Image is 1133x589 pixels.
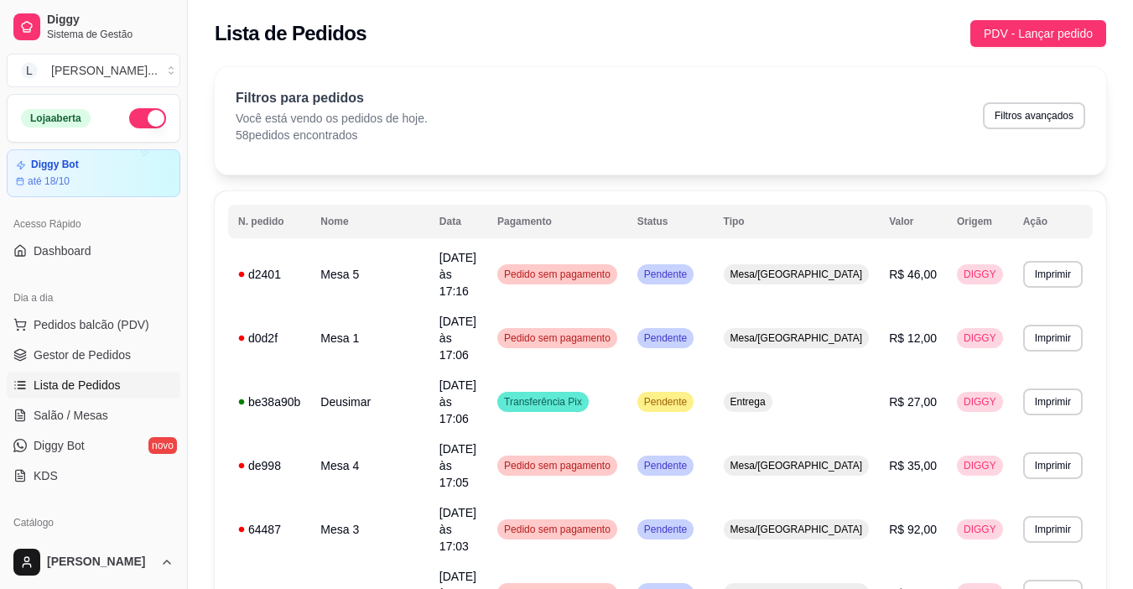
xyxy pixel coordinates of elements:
[727,523,866,536] span: Mesa/[GEOGRAPHIC_DATA]
[7,341,180,368] a: Gestor de Pedidos
[7,542,180,582] button: [PERSON_NAME]
[1023,325,1083,352] button: Imprimir
[7,149,180,197] a: Diggy Botaté 18/10
[984,24,1093,43] span: PDV - Lançar pedido
[960,268,1000,281] span: DIGGY
[889,331,937,345] span: R$ 12,00
[439,506,476,553] span: [DATE] às 17:03
[31,159,79,171] article: Diggy Bot
[889,268,937,281] span: R$ 46,00
[627,205,714,238] th: Status
[34,437,85,454] span: Diggy Bot
[236,88,428,108] p: Filtros para pedidos
[501,459,614,472] span: Pedido sem pagamento
[236,127,428,143] p: 58 pedidos encontrados
[879,205,947,238] th: Valor
[238,330,300,347] div: d0d2f
[983,102,1085,129] button: Filtros avançados
[960,459,1000,472] span: DIGGY
[960,523,1000,536] span: DIGGY
[236,110,428,127] p: Você está vendo os pedidos de hoje.
[641,523,690,536] span: Pendente
[21,62,38,79] span: L
[34,347,131,363] span: Gestor de Pedidos
[501,268,614,281] span: Pedido sem pagamento
[7,402,180,429] a: Salão / Mesas
[47,555,153,570] span: [PERSON_NAME]
[310,205,429,238] th: Nome
[439,378,476,425] span: [DATE] às 17:06
[310,434,429,498] td: Mesa 4
[238,521,300,538] div: 64487
[641,395,690,409] span: Pendente
[7,432,180,459] a: Diggy Botnovo
[1023,261,1083,288] button: Imprimir
[228,205,310,238] th: N. pedido
[487,205,627,238] th: Pagamento
[21,109,91,128] div: Loja aberta
[47,28,174,41] span: Sistema de Gestão
[7,211,180,237] div: Acesso Rápido
[960,395,1000,409] span: DIGGY
[501,331,614,345] span: Pedido sem pagamento
[947,205,1013,238] th: Origem
[238,266,300,283] div: d2401
[1023,388,1083,415] button: Imprimir
[7,462,180,489] a: KDS
[429,205,487,238] th: Data
[238,457,300,474] div: de998
[310,242,429,306] td: Mesa 5
[970,20,1106,47] button: PDV - Lançar pedido
[310,370,429,434] td: Deusimar
[310,306,429,370] td: Mesa 1
[889,523,937,536] span: R$ 92,00
[501,523,614,536] span: Pedido sem pagamento
[501,395,585,409] span: Transferência Pix
[727,395,769,409] span: Entrega
[129,108,166,128] button: Alterar Status
[310,498,429,561] td: Mesa 3
[727,459,866,472] span: Mesa/[GEOGRAPHIC_DATA]
[34,377,121,394] span: Lista de Pedidos
[7,7,180,47] a: DiggySistema de Gestão
[51,62,158,79] div: [PERSON_NAME] ...
[34,467,58,484] span: KDS
[7,372,180,399] a: Lista de Pedidos
[727,268,866,281] span: Mesa/[GEOGRAPHIC_DATA]
[7,237,180,264] a: Dashboard
[641,268,690,281] span: Pendente
[439,251,476,298] span: [DATE] às 17:16
[1013,205,1093,238] th: Ação
[641,459,690,472] span: Pendente
[7,54,180,87] button: Select a team
[238,394,300,410] div: be38a90b
[889,395,937,409] span: R$ 27,00
[7,284,180,311] div: Dia a dia
[1023,452,1083,479] button: Imprimir
[439,442,476,489] span: [DATE] às 17:05
[215,20,366,47] h2: Lista de Pedidos
[439,315,476,362] span: [DATE] às 17:06
[7,509,180,536] div: Catálogo
[727,331,866,345] span: Mesa/[GEOGRAPHIC_DATA]
[34,316,149,333] span: Pedidos balcão (PDV)
[889,459,937,472] span: R$ 35,00
[960,331,1000,345] span: DIGGY
[1023,516,1083,543] button: Imprimir
[34,407,108,424] span: Salão / Mesas
[714,205,880,238] th: Tipo
[28,175,70,188] article: até 18/10
[34,242,91,259] span: Dashboard
[47,13,174,28] span: Diggy
[7,311,180,338] button: Pedidos balcão (PDV)
[641,331,690,345] span: Pendente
